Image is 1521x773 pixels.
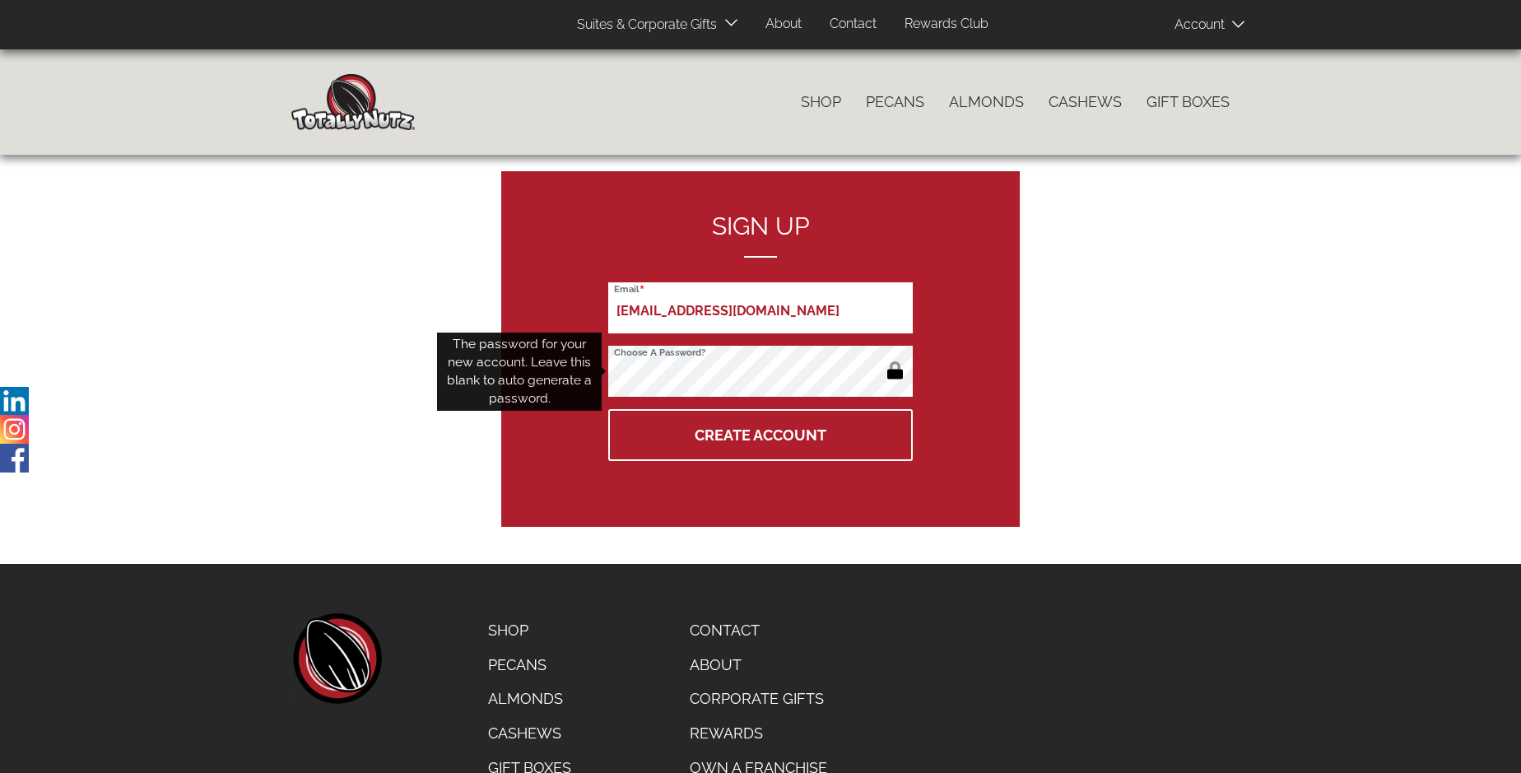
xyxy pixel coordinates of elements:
a: Gift Boxes [1134,85,1242,119]
a: Suites & Corporate Gifts [565,9,722,41]
a: Cashews [1036,85,1134,119]
a: Corporate Gifts [677,682,840,716]
a: Rewards [677,716,840,751]
div: The password for your new account. Leave this blank to auto generate a password. [437,333,602,411]
a: Almonds [937,85,1036,119]
a: Shop [476,613,584,648]
a: Pecans [476,648,584,682]
a: About [753,8,814,40]
img: Home [291,74,415,130]
a: Pecans [854,85,937,119]
h2: Sign up [608,212,913,258]
a: Contact [817,8,889,40]
input: Email [608,282,913,333]
a: About [677,648,840,682]
button: Create Account [608,409,913,461]
a: Shop [788,85,854,119]
a: Contact [677,613,840,648]
a: Rewards Club [892,8,1001,40]
a: Almonds [476,682,584,716]
a: home [291,613,382,704]
a: Cashews [476,716,584,751]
